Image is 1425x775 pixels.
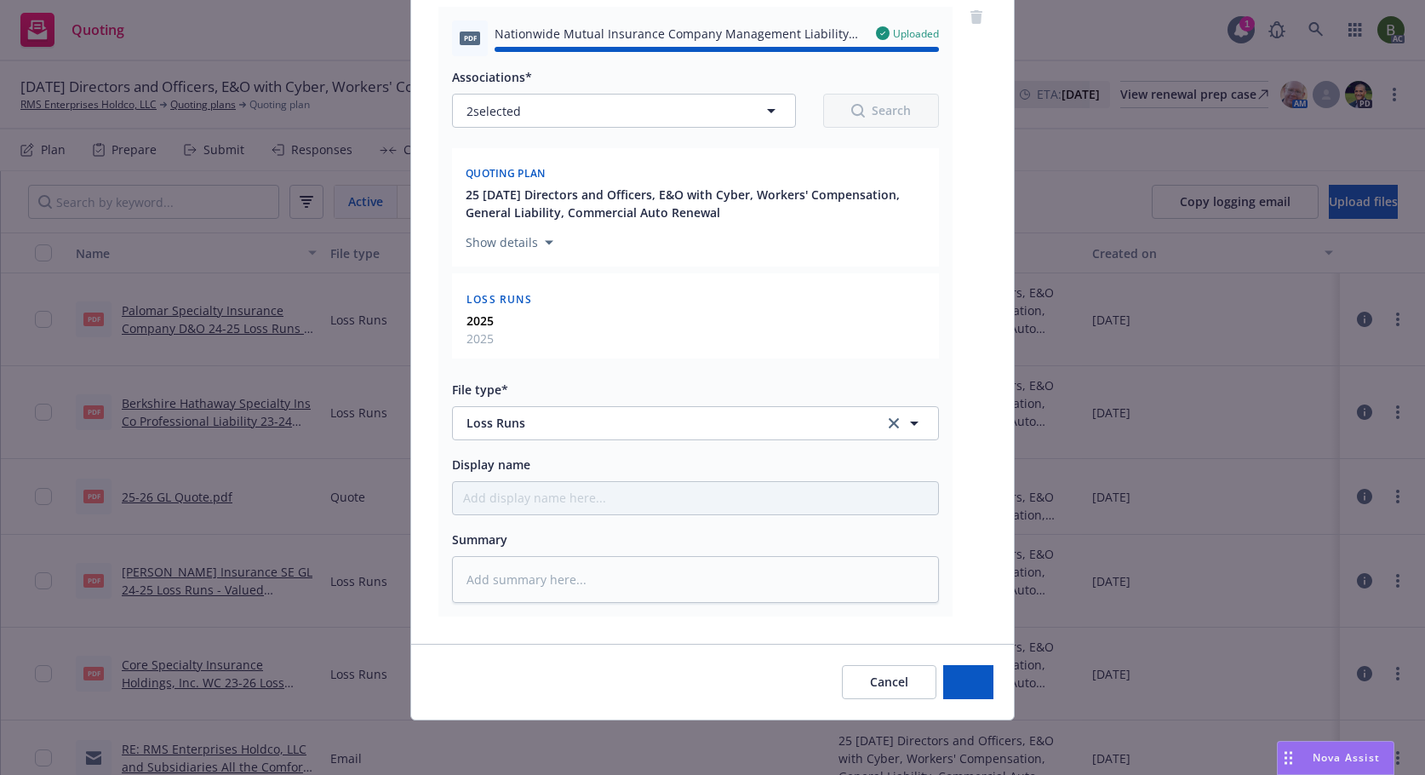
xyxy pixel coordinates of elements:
a: clear selection [884,413,904,433]
div: Drag to move [1278,742,1299,774]
span: Associations* [452,69,532,85]
span: Display name [452,456,530,473]
span: Quoting plan [466,166,546,181]
span: Uploaded [893,26,939,41]
strong: 2025 [466,313,494,329]
button: 2selected [452,94,796,128]
span: Summary [452,531,507,548]
span: pdf [460,32,480,44]
button: Nova Assist [1277,741,1394,775]
span: Nova Assist [1313,750,1380,765]
button: Show details [459,232,560,253]
span: 2025 [466,330,494,347]
span: Cancel [870,674,908,690]
button: Add files [943,665,993,699]
span: File type* [452,382,508,398]
input: Add display name here... [453,482,938,514]
button: Cancel [842,665,936,699]
button: 25 [DATE] Directors and Officers, E&O with Cyber, Workers' Compensation, General Liability, Comme... [466,186,929,221]
span: 2 selected [466,102,521,120]
span: Loss Runs [466,292,532,307]
span: Add files [943,674,993,690]
button: Loss Runsclear selection [452,406,939,440]
a: remove [966,7,987,27]
span: Loss Runs [466,414,861,432]
span: Nationwide Mutual Insurance Company Management Liability 23-24 Loss Runs - Valued [DATE].pdf [495,25,862,43]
